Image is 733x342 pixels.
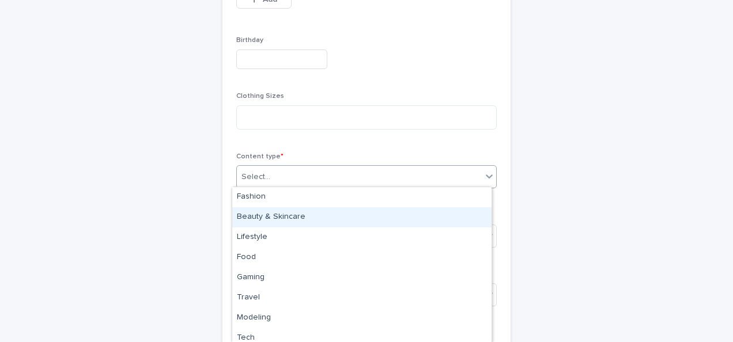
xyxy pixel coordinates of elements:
[232,207,492,227] div: Beauty & Skincare
[236,37,263,44] span: Birthday
[232,268,492,288] div: Gaming
[241,171,270,183] div: Select...
[236,153,284,160] span: Content type
[232,187,492,207] div: Fashion
[232,288,492,308] div: Travel
[232,308,492,328] div: Modeling
[232,227,492,248] div: Lifestyle
[232,248,492,268] div: Food
[236,93,284,100] span: Clothing Sizes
